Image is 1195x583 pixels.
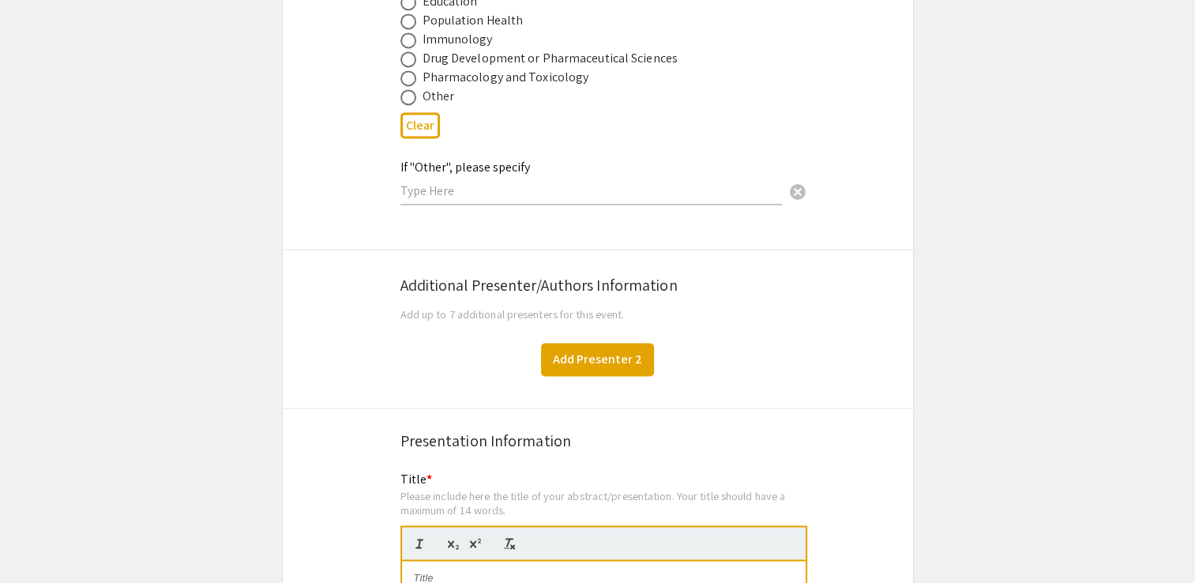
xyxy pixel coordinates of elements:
mat-label: Title [400,471,433,487]
div: Drug Development or Pharmaceutical Sciences [423,49,678,68]
div: Other [423,87,455,106]
button: Add Presenter 2 [541,343,654,376]
input: Type Here [400,182,782,199]
span: Add up to 7 additional presenters for this event. [400,307,625,322]
div: Additional Presenter/Authors Information [400,273,795,297]
span: cancel [788,182,807,201]
iframe: Chat [12,512,67,571]
div: Please include here the title of your abstract/presentation. Your title should have a maximum of ... [400,489,807,517]
div: Pharmacology and Toxicology [423,68,589,87]
div: Population Health [423,11,524,30]
mat-label: If "Other", please specify [400,159,530,175]
div: Presentation Information [400,429,795,453]
button: Clear [782,175,814,207]
button: Clear [400,112,440,138]
div: Immunology [423,30,493,49]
